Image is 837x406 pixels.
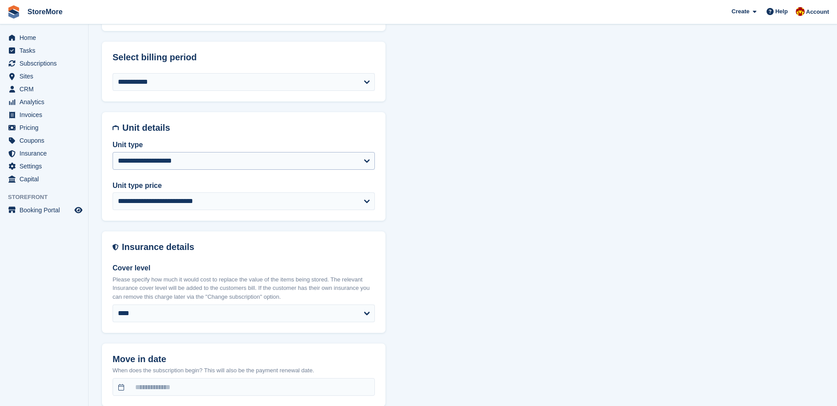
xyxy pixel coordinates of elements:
span: Booking Portal [19,204,73,216]
a: menu [4,83,84,95]
span: Tasks [19,44,73,57]
a: menu [4,173,84,185]
span: Storefront [8,193,88,202]
a: Preview store [73,205,84,215]
a: menu [4,134,84,147]
h2: Move in date [113,354,375,364]
a: StoreMore [24,4,66,19]
span: CRM [19,83,73,95]
img: Store More Team [796,7,805,16]
a: menu [4,96,84,108]
img: insurance-details-icon-731ffda60807649b61249b889ba3c5e2b5c27d34e2e1fb37a309f0fde93ff34a.svg [113,242,118,252]
span: Coupons [19,134,73,147]
p: Please specify how much it would cost to replace the value of the items being stored. The relevan... [113,275,375,301]
a: menu [4,31,84,44]
span: Help [775,7,788,16]
label: Unit type price [113,180,375,191]
span: Create [732,7,749,16]
span: Subscriptions [19,57,73,70]
h2: Insurance details [122,242,375,252]
a: menu [4,160,84,172]
h2: Select billing period [113,52,375,62]
span: Analytics [19,96,73,108]
a: menu [4,57,84,70]
span: Home [19,31,73,44]
span: Insurance [19,147,73,160]
img: unit-details-icon-595b0c5c156355b767ba7b61e002efae458ec76ed5ec05730b8e856ff9ea34a9.svg [113,123,119,133]
span: Settings [19,160,73,172]
a: menu [4,147,84,160]
label: Cover level [113,263,375,273]
a: menu [4,204,84,216]
p: When does the subscription begin? This will also be the payment renewal date. [113,366,375,375]
a: menu [4,121,84,134]
a: menu [4,109,84,121]
span: Account [806,8,829,16]
img: stora-icon-8386f47178a22dfd0bd8f6a31ec36ba5ce8667c1dd55bd0f319d3a0aa187defe.svg [7,5,20,19]
a: menu [4,44,84,57]
label: Unit type [113,140,375,150]
span: Capital [19,173,73,185]
a: menu [4,70,84,82]
span: Sites [19,70,73,82]
span: Invoices [19,109,73,121]
span: Pricing [19,121,73,134]
h2: Unit details [122,123,375,133]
